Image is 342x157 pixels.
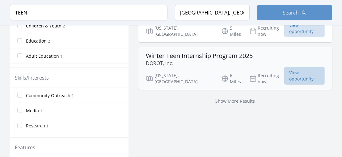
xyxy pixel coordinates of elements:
a: Show More Results [216,98,255,104]
p: DOROT, Inc. [146,60,253,67]
p: 5 Miles [221,25,242,37]
p: [US_STATE], [GEOGRAPHIC_DATA] [146,72,214,85]
legend: Features [15,144,35,151]
input: Adult Education 1 [17,53,22,58]
input: Community Outreach 1 [17,93,22,98]
span: 2 [48,39,50,44]
span: 1 [60,54,62,59]
p: Recruiting now [249,25,284,37]
p: 6 Miles [221,72,242,85]
p: [US_STATE], [GEOGRAPHIC_DATA] [146,25,214,37]
input: Keyword [10,5,167,20]
span: Children & Youth [26,23,61,29]
input: Education 2 [17,38,22,43]
a: Winter Teen Internship Program 2025 DOROT, Inc. [US_STATE], [GEOGRAPHIC_DATA] 6 Miles Recruiting ... [138,47,332,90]
h3: Winter Teen Internship Program 2025 [146,52,253,60]
span: Research [26,123,45,129]
span: Education [26,38,47,44]
span: Community Outreach [26,93,70,99]
legend: Skills/Interests [15,74,49,81]
input: Children & Youth 2 [17,23,22,28]
span: 1 [40,108,42,114]
span: View opportunity [284,19,325,37]
input: Location [175,5,250,20]
span: 1 [72,93,74,98]
span: Search [283,9,299,16]
p: Recruiting now [249,72,284,85]
input: Media 1 [17,108,22,113]
span: View opportunity [284,67,325,85]
button: Search [257,5,332,20]
span: 2 [63,23,65,29]
span: 1 [46,123,49,129]
span: Media [26,108,39,114]
span: Adult Education [26,53,59,59]
input: Research 1 [17,123,22,128]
